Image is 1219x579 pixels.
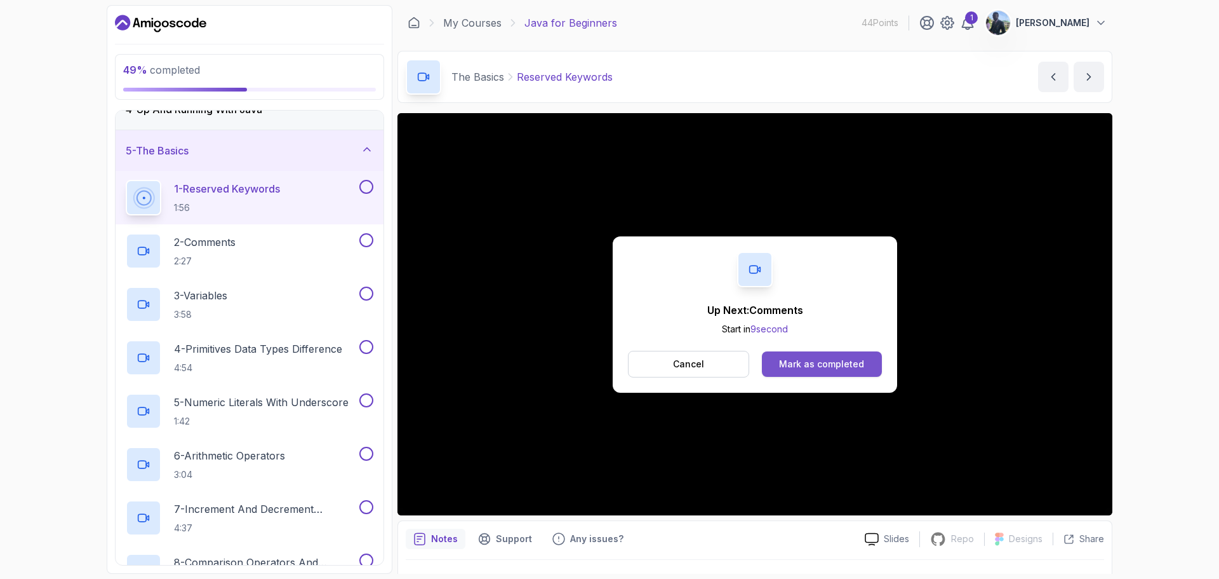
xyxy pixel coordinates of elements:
button: 2-Comments2:27 [126,233,373,269]
button: Cancel [628,351,749,378]
p: Java for Beginners [524,15,617,31]
p: Slides [884,533,909,545]
button: 5-Numeric Literals With Underscore1:42 [126,393,373,429]
p: 4 - Primitives Data Types Difference [174,341,342,357]
a: My Courses [443,15,502,31]
span: 9 second [750,324,788,334]
p: Up Next: Comments [707,303,803,318]
p: 7 - Increment And Decrement Operators [174,501,357,517]
img: user profile image [986,11,1010,35]
p: 3:58 [174,308,227,321]
button: 4-Primitives Data Types Difference4:54 [126,340,373,376]
button: 1-Reserved Keywords1:56 [126,180,373,215]
button: next content [1074,62,1104,92]
p: Support [496,533,532,545]
p: 6 - Arithmetic Operators [174,448,285,463]
a: Slides [855,533,919,546]
p: Notes [431,533,458,545]
button: Feedback button [545,529,631,549]
p: Repo [951,533,974,545]
iframe: 1 - Reserved Keywords [397,113,1112,515]
p: 1 - Reserved Keywords [174,181,280,196]
div: Mark as completed [779,358,864,371]
p: Cancel [673,358,704,371]
p: The Basics [451,69,504,85]
p: Designs [1009,533,1042,545]
p: Share [1079,533,1104,545]
p: 2 - Comments [174,235,236,250]
div: 1 [965,11,978,24]
button: Support button [470,529,540,549]
button: Share [1053,533,1104,545]
h3: 5 - The Basics [126,143,189,158]
span: 49 % [123,64,147,76]
p: 1:56 [174,201,280,214]
button: 6-Arithmetic Operators3:04 [126,447,373,482]
a: 1 [960,15,975,31]
button: 7-Increment And Decrement Operators4:37 [126,500,373,536]
span: completed [123,64,200,76]
p: Any issues? [570,533,623,545]
p: 2:27 [174,255,236,268]
p: [PERSON_NAME] [1016,17,1089,29]
a: Dashboard [115,13,206,34]
p: 1:42 [174,415,349,428]
p: 3:04 [174,468,285,481]
p: 44 Points [862,17,898,29]
button: user profile image[PERSON_NAME] [985,10,1107,36]
p: 4:54 [174,362,342,374]
button: 5-The Basics [116,130,383,171]
p: 8 - Comparison Operators and Booleans [174,555,357,570]
button: notes button [406,529,465,549]
a: Dashboard [408,17,420,29]
p: Start in [707,323,803,336]
p: Reserved Keywords [517,69,613,85]
button: previous content [1038,62,1069,92]
p: 4:37 [174,522,357,535]
button: Mark as completed [762,351,882,377]
p: 5 - Numeric Literals With Underscore [174,395,349,410]
button: 3-Variables3:58 [126,287,373,322]
p: 3 - Variables [174,288,227,303]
